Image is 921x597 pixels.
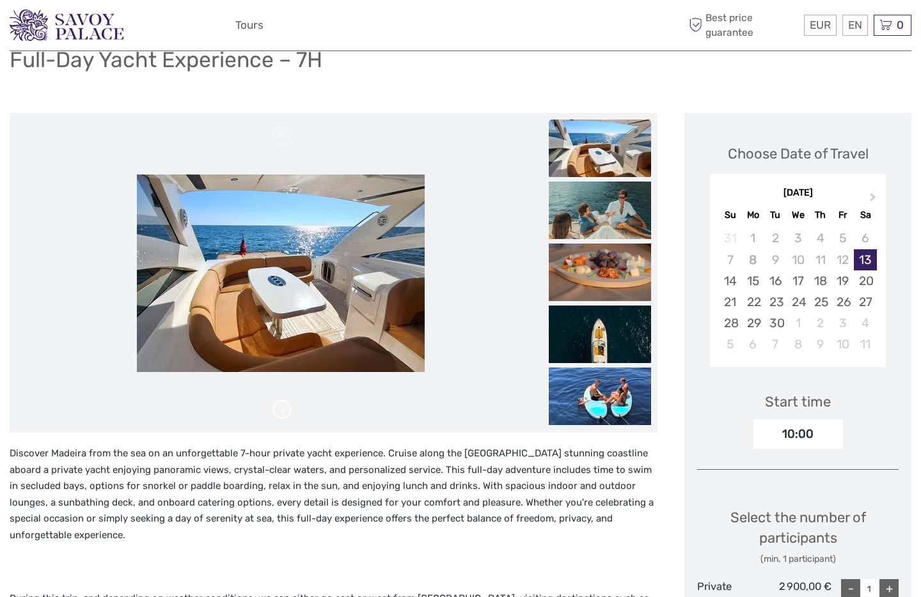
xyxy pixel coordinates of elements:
[809,249,831,270] div: Not available Thursday, September 11th, 2025
[810,19,831,31] span: EUR
[895,19,906,31] span: 0
[235,16,264,35] a: Tours
[719,228,741,249] div: Not available Sunday, August 31st, 2025
[809,291,831,313] div: Choose Thursday, September 25th, 2025
[549,244,651,301] img: b6eab80ddeaa40c795609a75c3163b7b_slider_thumbnail.jpeg
[764,249,787,270] div: Not available Tuesday, September 9th, 2025
[831,206,854,224] div: Fr
[764,313,787,334] div: Choose Tuesday, September 30th, 2025
[742,228,764,249] div: Not available Monday, September 1st, 2025
[854,313,876,334] div: Choose Saturday, October 4th, 2025
[549,368,651,425] img: 6d31bfd6069a405cab888650ffa8d2d2_slider_thumbnail.jpeg
[864,190,885,210] button: Next Month
[549,120,651,177] img: 437a10dcc8c34d2483327e9742f44f5c_slider_thumbnail.jpeg
[787,228,809,249] div: Not available Wednesday, September 3rd, 2025
[764,228,787,249] div: Not available Tuesday, September 2nd, 2025
[854,334,876,355] div: Choose Saturday, October 11th, 2025
[710,187,886,200] div: [DATE]
[742,206,764,224] div: Mo
[18,22,145,33] p: We're away right now. Please check back later!
[787,270,809,291] div: Choose Wednesday, September 17th, 2025
[764,270,787,291] div: Choose Tuesday, September 16th, 2025
[787,313,809,334] div: Choose Wednesday, October 1st, 2025
[854,270,876,291] div: Choose Saturday, September 20th, 2025
[787,334,809,355] div: Choose Wednesday, October 8th, 2025
[10,10,123,41] img: 3279-876b4492-ee62-4c61-8ef8-acb0a8f63b96_logo_small.png
[809,334,831,355] div: Choose Thursday, October 9th, 2025
[697,508,899,566] div: Select the number of participants
[787,291,809,313] div: Choose Wednesday, September 24th, 2025
[831,270,854,291] div: Choose Friday, September 19th, 2025
[764,206,787,224] div: Tu
[831,228,854,249] div: Not available Friday, September 5th, 2025
[765,392,831,412] div: Start time
[842,15,868,36] div: EN
[854,228,876,249] div: Not available Saturday, September 6th, 2025
[787,206,809,224] div: We
[714,228,881,355] div: month 2025-09
[809,228,831,249] div: Not available Thursday, September 4th, 2025
[728,144,869,164] div: Choose Date of Travel
[549,306,651,363] img: 180d36d1164b480ba9f4d08dd147cff3_slider_thumbnail.jpeg
[719,291,741,313] div: Choose Sunday, September 21st, 2025
[764,291,787,313] div: Choose Tuesday, September 23rd, 2025
[742,334,764,355] div: Choose Monday, October 6th, 2025
[854,249,876,270] div: Choose Saturday, September 13th, 2025
[697,553,899,566] div: (min. 1 participant)
[809,270,831,291] div: Choose Thursday, September 18th, 2025
[809,206,831,224] div: Th
[10,47,322,73] h1: Full-Day Yacht Experience – 7H
[742,270,764,291] div: Choose Monday, September 15th, 2025
[831,334,854,355] div: Choose Friday, October 10th, 2025
[742,313,764,334] div: Choose Monday, September 29th, 2025
[719,270,741,291] div: Choose Sunday, September 14th, 2025
[10,446,657,543] p: Discover Madeira from the sea on an unforgettable 7-hour private yacht experience. Cruise along t...
[831,313,854,334] div: Choose Friday, October 3rd, 2025
[787,249,809,270] div: Not available Wednesday, September 10th, 2025
[719,206,741,224] div: Su
[854,206,876,224] div: Sa
[742,291,764,313] div: Choose Monday, September 22nd, 2025
[854,291,876,313] div: Choose Saturday, September 27th, 2025
[719,313,741,334] div: Choose Sunday, September 28th, 2025
[809,313,831,334] div: Choose Thursday, October 2nd, 2025
[831,291,854,313] div: Choose Friday, September 26th, 2025
[742,249,764,270] div: Not available Monday, September 8th, 2025
[831,249,854,270] div: Not available Friday, September 12th, 2025
[549,182,651,239] img: df9c7dce148546f582f5e1b94be3d652_slider_thumbnail.jpeg
[753,419,843,449] div: 10:00
[147,20,162,35] button: Open LiveChat chat widget
[719,334,741,355] div: Choose Sunday, October 5th, 2025
[686,11,801,39] span: Best price guarantee
[137,174,425,372] img: 437a10dcc8c34d2483327e9742f44f5c_main_slider.jpeg
[719,249,741,270] div: Not available Sunday, September 7th, 2025
[764,334,787,355] div: Choose Tuesday, October 7th, 2025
